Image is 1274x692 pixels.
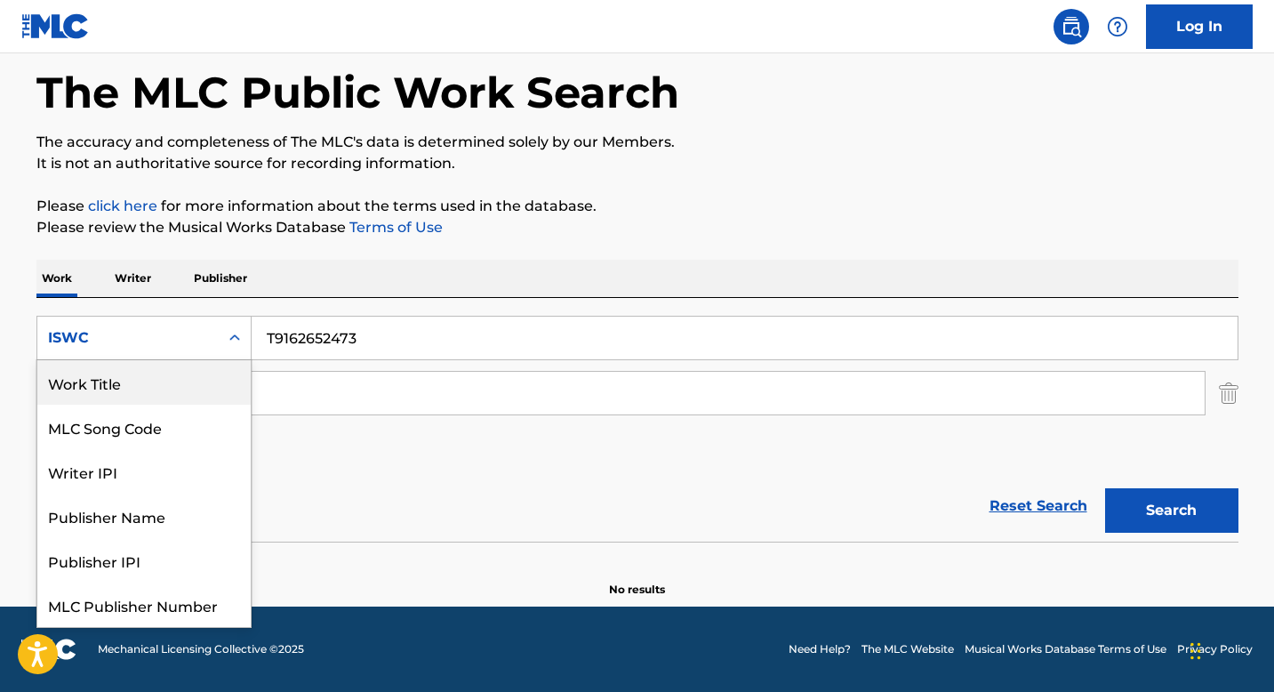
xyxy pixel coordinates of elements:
img: MLC Logo [21,13,90,39]
p: No results [609,560,665,598]
form: Search Form [36,316,1238,542]
div: ISWC [48,327,208,349]
div: Work Title [37,360,251,405]
div: Publisher Name [37,494,251,538]
img: logo [21,639,76,660]
p: Publisher [188,260,252,297]
a: Need Help? [789,641,851,657]
a: Musical Works Database Terms of Use [965,641,1166,657]
p: Please review the Musical Works Database [36,217,1238,238]
img: help [1107,16,1128,37]
h1: The MLC Public Work Search [36,66,679,119]
div: Publisher IPI [37,538,251,583]
a: Terms of Use [346,219,443,236]
a: Reset Search [981,487,1096,526]
p: It is not an authoritative source for recording information. [36,153,1238,174]
p: The accuracy and completeness of The MLC's data is determined solely by our Members. [36,132,1238,153]
p: Please for more information about the terms used in the database. [36,196,1238,217]
a: Public Search [1054,9,1089,44]
a: Privacy Policy [1177,641,1253,657]
button: Search [1105,488,1238,533]
div: Drag [1190,624,1201,678]
div: MLC Song Code [37,405,251,449]
img: Delete Criterion [1219,371,1238,415]
p: Work [36,260,77,297]
div: MLC Publisher Number [37,583,251,627]
a: click here [88,197,157,214]
img: search [1061,16,1082,37]
p: Writer [109,260,156,297]
iframe: Chat Widget [1185,607,1274,692]
div: Help [1100,9,1135,44]
span: Mechanical Licensing Collective © 2025 [98,641,304,657]
a: The MLC Website [861,641,954,657]
div: Writer IPI [37,449,251,494]
a: Log In [1146,4,1253,49]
